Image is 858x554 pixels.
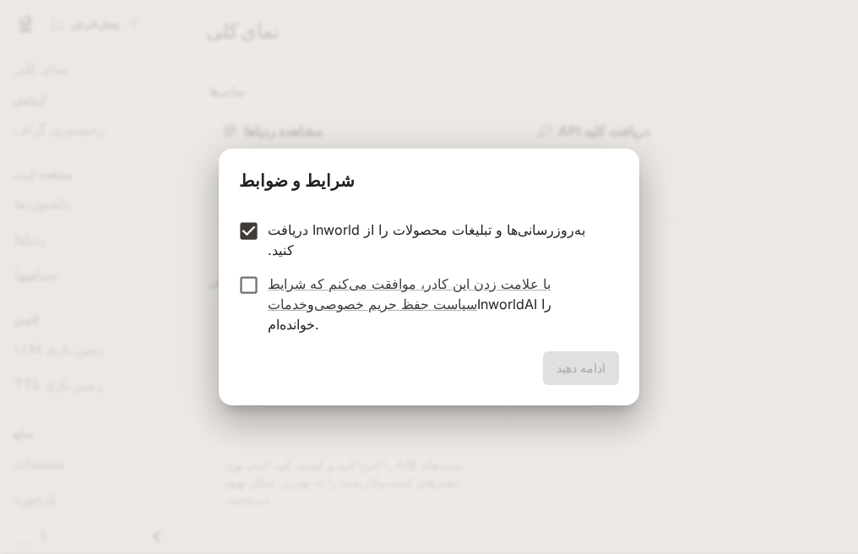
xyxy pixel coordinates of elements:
font: و [307,296,314,312]
a: با علامت زدن این کادر، موافقت می‌کنم که شرایط خدمات [268,275,551,312]
font: به‌روزرسانی‌ها و تبلیغات محصولات را از Inworld دریافت کنید. [268,221,585,258]
font: . [315,316,319,333]
a: سیاست حفظ حریم خصوصی [314,296,477,312]
font: شرایط و ضوابط [239,171,355,191]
